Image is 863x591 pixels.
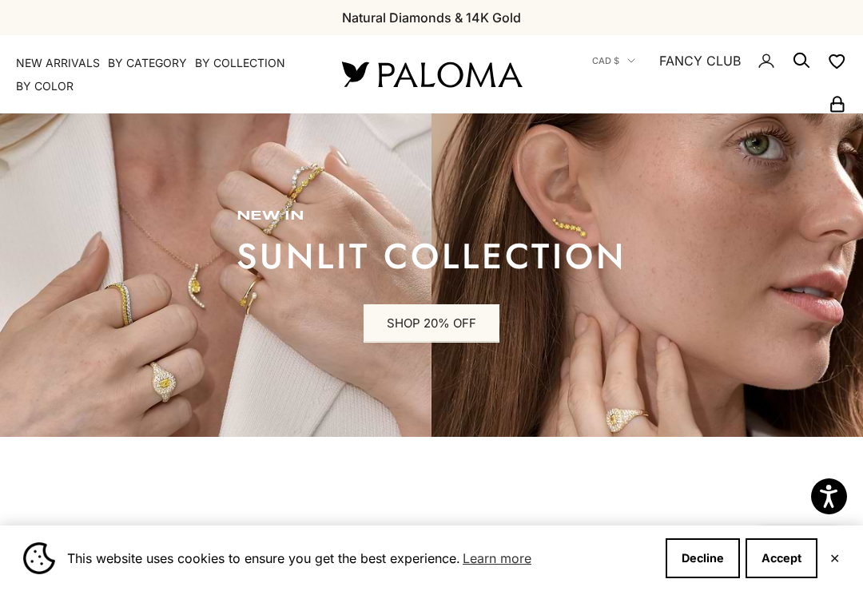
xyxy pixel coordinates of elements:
[559,35,847,113] nav: Secondary navigation
[364,304,499,343] a: SHOP 20% OFF
[237,208,626,224] p: new in
[460,546,534,570] a: Learn more
[592,54,635,68] button: CAD $
[16,78,74,94] summary: By Color
[659,50,741,71] a: FANCY CLUB
[592,54,619,68] span: CAD $
[195,55,285,71] summary: By Collection
[23,542,55,574] img: Cookie banner
[342,7,521,28] p: Natural Diamonds & 14K Gold
[108,55,187,71] summary: By Category
[237,240,626,272] p: sunlit collection
[16,55,100,71] a: NEW ARRIVALS
[746,538,817,578] button: Accept
[666,538,740,578] button: Decline
[70,520,793,552] p: SHOP BY CATEGORY
[16,55,304,94] nav: Primary navigation
[829,553,840,563] button: Close
[67,546,653,570] span: This website uses cookies to ensure you get the best experience.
